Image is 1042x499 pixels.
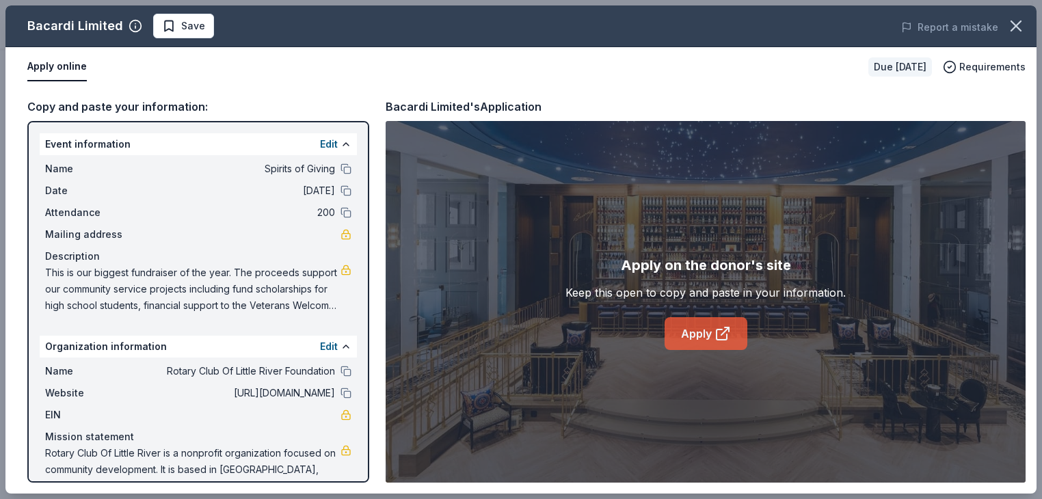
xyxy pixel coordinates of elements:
div: Apply on the donor's site [621,254,791,276]
span: Spirits of Giving [137,161,335,177]
span: Save [181,18,205,34]
span: Website [45,385,137,401]
span: Date [45,183,137,199]
div: Bacardi Limited [27,15,123,37]
div: Organization information [40,336,357,358]
div: Event information [40,133,357,155]
div: Description [45,248,351,265]
div: Keep this open to copy and paste in your information. [565,284,846,301]
span: This is our biggest fundraiser of the year. The proceeds support our community service projects i... [45,265,340,314]
span: [DATE] [137,183,335,199]
span: 200 [137,204,335,221]
button: Save [153,14,214,38]
button: Edit [320,338,338,355]
div: Bacardi Limited's Application [386,98,542,116]
button: Edit [320,136,338,152]
span: [URL][DOMAIN_NAME] [137,385,335,401]
button: Apply online [27,53,87,81]
span: Name [45,363,137,379]
span: Attendance [45,204,137,221]
span: Rotary Club Of Little River is a nonprofit organization focused on community development. It is b... [45,445,340,494]
span: Mailing address [45,226,137,243]
span: Rotary Club Of Little River Foundation [137,363,335,379]
span: Requirements [959,59,1026,75]
div: Due [DATE] [868,57,932,77]
a: Apply [665,317,747,350]
span: EIN [45,407,137,423]
button: Report a mistake [901,19,998,36]
div: Mission statement [45,429,351,445]
button: Requirements [943,59,1026,75]
div: Copy and paste your information: [27,98,369,116]
span: Name [45,161,137,177]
